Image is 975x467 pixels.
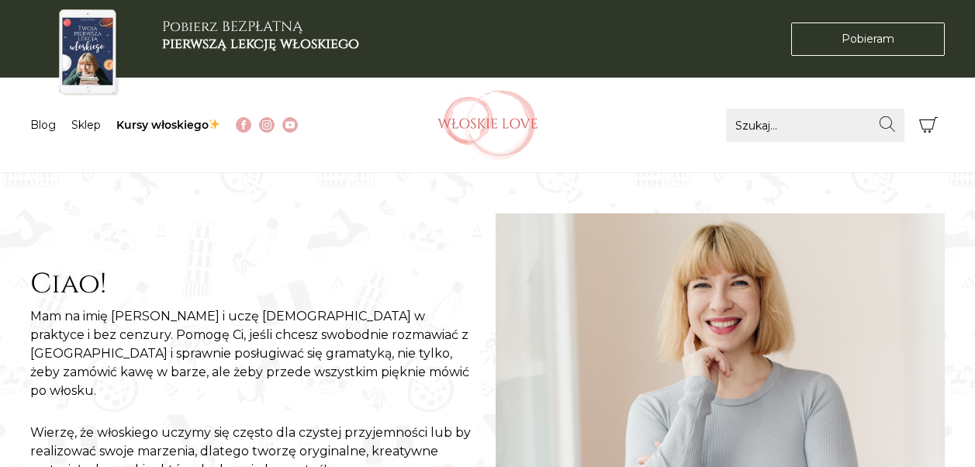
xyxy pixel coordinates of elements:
b: pierwszą lekcję włoskiego [162,34,359,54]
a: Pobieram [791,22,945,56]
img: Włoskielove [437,90,538,160]
input: Szukaj... [726,109,904,142]
span: Pobieram [842,31,894,47]
h2: Ciao! [30,268,480,301]
img: ✨ [209,119,220,130]
button: Koszyk [912,109,946,142]
a: Sklep [71,118,101,132]
p: Mam na imię [PERSON_NAME] i uczę [DEMOGRAPHIC_DATA] w praktyce i bez cenzury. Pomogę Ci, jeśli ch... [30,307,480,400]
h3: Pobierz BEZPŁATNĄ [162,19,359,52]
a: Blog [30,118,56,132]
a: Kursy włoskiego [116,118,221,132]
